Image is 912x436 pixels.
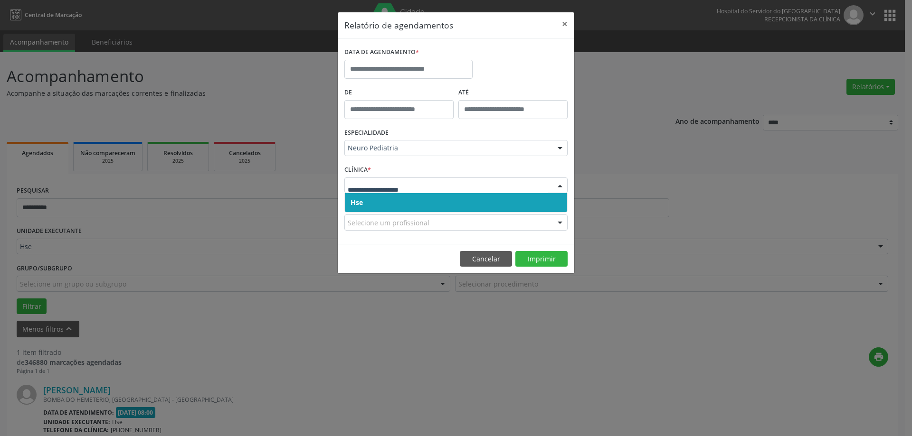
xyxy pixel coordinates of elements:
[348,143,548,153] span: Neuro Pediatria
[344,85,454,100] label: De
[458,85,568,100] label: ATÉ
[344,19,453,31] h5: Relatório de agendamentos
[351,198,363,207] span: Hse
[344,45,419,60] label: DATA DE AGENDAMENTO
[344,126,389,140] label: ESPECIALIDADE
[348,218,429,228] span: Selecione um profissional
[555,12,574,36] button: Close
[460,251,512,267] button: Cancelar
[344,163,371,177] label: CLÍNICA
[515,251,568,267] button: Imprimir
